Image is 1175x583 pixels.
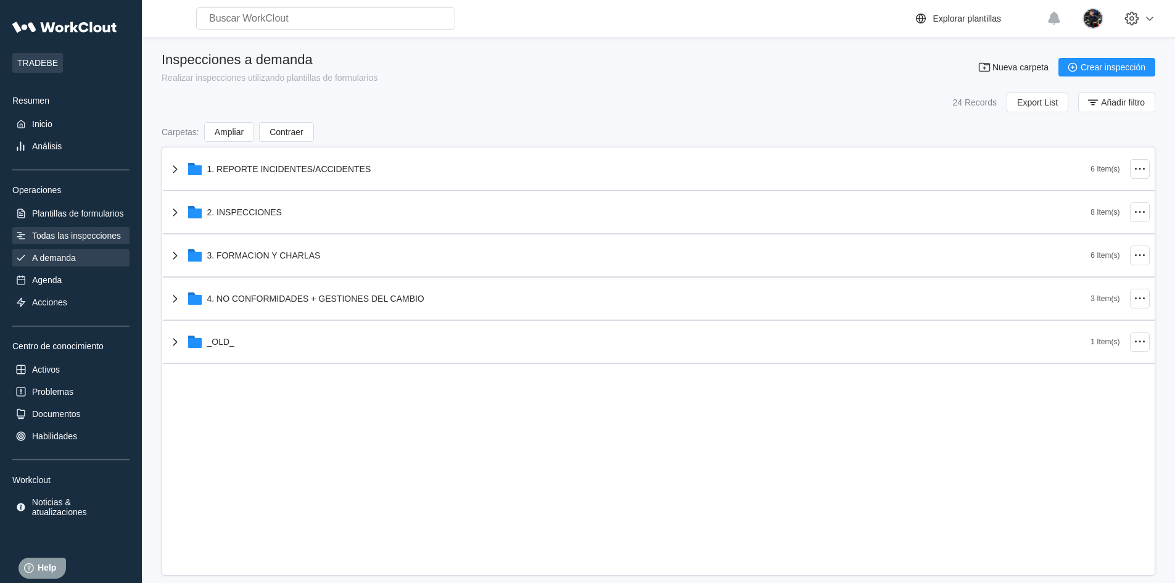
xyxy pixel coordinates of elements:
[207,294,424,304] div: 4. NO CONFORMIDADES + GESTIONES DEL CAMBIO
[32,209,124,218] div: Plantillas de formularios
[12,271,130,289] a: Agenda
[32,253,76,263] div: A demanda
[259,122,313,142] button: Contraer
[1090,294,1119,303] div: 3 Item(s)
[12,227,130,244] a: Todas las inspecciones
[12,53,63,73] span: TRADEBE
[12,294,130,311] a: Acciones
[32,365,60,374] div: Activos
[12,361,130,378] a: Activos
[12,383,130,400] a: Problemas
[207,250,321,260] div: 3. FORMACION Y CHARLAS
[196,7,455,30] input: Buscar WorkClout
[933,14,1002,23] div: Explorar plantillas
[970,58,1058,76] button: Nueva carpeta
[12,185,130,195] div: Operaciones
[32,141,62,151] div: Análisis
[992,63,1049,72] span: Nueva carpeta
[12,249,130,267] a: A demanda
[162,52,377,68] div: Inspecciones a demanda
[1007,93,1068,112] button: Export List
[1017,98,1058,107] span: Export List
[207,337,234,347] div: _OLD_
[32,387,73,397] div: Problemas
[162,73,377,83] div: Realizar inspecciones utilizando plantillas de formularios
[207,207,282,217] div: 2. INSPECCIONES
[204,122,254,142] button: Ampliar
[12,495,130,519] a: Noticias & atualizaciones
[270,128,303,136] span: Contraer
[12,475,130,485] div: Workclout
[1078,93,1155,112] button: Añadir filtro
[32,409,81,419] div: Documentos
[32,497,127,517] div: Noticias & atualizaciones
[207,164,371,174] div: 1. REPORTE INCIDENTES/ACCIDENTES
[32,431,77,441] div: Habilidades
[913,11,1041,26] a: Explorar plantillas
[12,428,130,445] a: Habilidades
[1090,165,1119,173] div: 6 Item(s)
[32,275,62,285] div: Agenda
[12,96,130,105] div: Resumen
[1090,251,1119,260] div: 6 Item(s)
[12,405,130,423] a: Documentos
[12,138,130,155] a: Análisis
[952,97,997,107] div: 24 Records
[162,127,199,137] div: Carpetas :
[32,119,52,129] div: Inicio
[1090,208,1119,217] div: 8 Item(s)
[12,205,130,222] a: Plantillas de formularios
[32,231,121,241] div: Todas las inspecciones
[1101,98,1145,107] span: Añadir filtro
[32,297,67,307] div: Acciones
[1081,63,1145,72] span: Crear inspección
[215,128,244,136] span: Ampliar
[12,341,130,351] div: Centro de conocimiento
[1058,58,1155,76] button: Crear inspección
[12,115,130,133] a: Inicio
[1090,337,1119,346] div: 1 Item(s)
[1082,8,1103,29] img: 2a7a337f-28ec-44a9-9913-8eaa51124fce.jpg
